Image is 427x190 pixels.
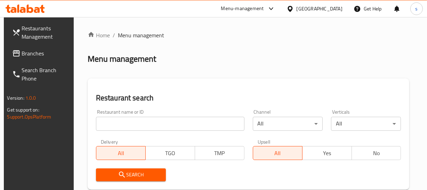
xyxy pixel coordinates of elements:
a: Support.OpsPlatform [7,112,51,121]
button: All [253,146,303,160]
nav: breadcrumb [88,31,410,39]
span: Branches [22,49,70,58]
div: Menu-management [221,5,264,13]
label: Delivery [101,139,118,144]
label: Upsell [258,139,271,144]
span: TMP [198,148,242,158]
span: Yes [305,148,349,158]
h2: Restaurant search [96,93,401,103]
input: Search for restaurant name or ID.. [96,117,244,131]
button: TMP [195,146,244,160]
div: [GEOGRAPHIC_DATA] [297,5,343,13]
span: 1.0.0 [25,93,36,102]
span: All [99,148,143,158]
span: Menu management [118,31,164,39]
button: Search [96,168,166,181]
span: Version: [7,93,24,102]
a: Branches [7,45,75,62]
div: All [331,117,401,131]
div: All [253,117,323,131]
span: TGO [148,148,192,158]
li: / [113,31,115,39]
span: Restaurants Management [22,24,70,41]
span: No [355,148,398,158]
span: Search [102,170,160,179]
a: Home [88,31,110,39]
a: Restaurants Management [7,20,75,45]
h2: Menu management [88,53,156,64]
button: Yes [302,146,352,160]
button: All [96,146,146,160]
span: All [256,148,300,158]
button: No [352,146,401,160]
span: Search Branch Phone [22,66,70,83]
button: TGO [145,146,195,160]
span: s [415,5,418,13]
span: Get support on: [7,105,39,114]
a: Search Branch Phone [7,62,75,87]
